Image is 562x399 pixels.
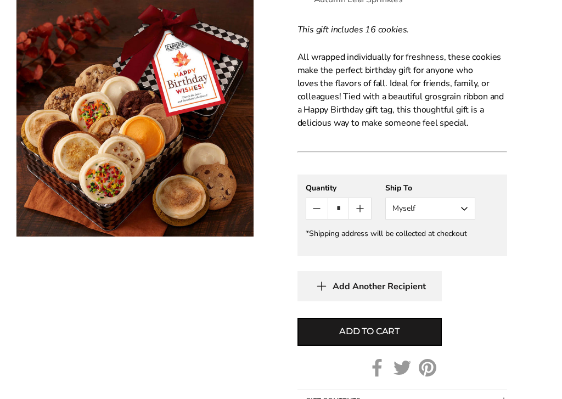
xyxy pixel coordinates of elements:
gfm-form: New recipient [297,175,507,256]
a: Pinterest [419,359,436,377]
button: Add Another Recipient [297,272,442,302]
span: This gift includes 16 cookies. [297,24,409,36]
span: All wrapped individually for freshness, these cookies make the perfect birthday gift for anyone w... [297,52,504,130]
button: Count minus [306,199,328,220]
div: Ship To [385,183,475,194]
button: Add to cart [297,318,442,346]
button: Myself [385,198,475,220]
iframe: Sign Up via Text for Offers [9,357,114,390]
span: Add to cart [339,325,400,339]
div: Quantity [306,183,372,194]
input: Quantity [328,199,349,220]
a: Twitter [394,359,411,377]
div: *Shipping address will be collected at checkout [306,229,499,239]
button: Count plus [349,199,370,220]
span: Add Another Recipient [333,282,426,293]
a: Facebook [368,359,386,377]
